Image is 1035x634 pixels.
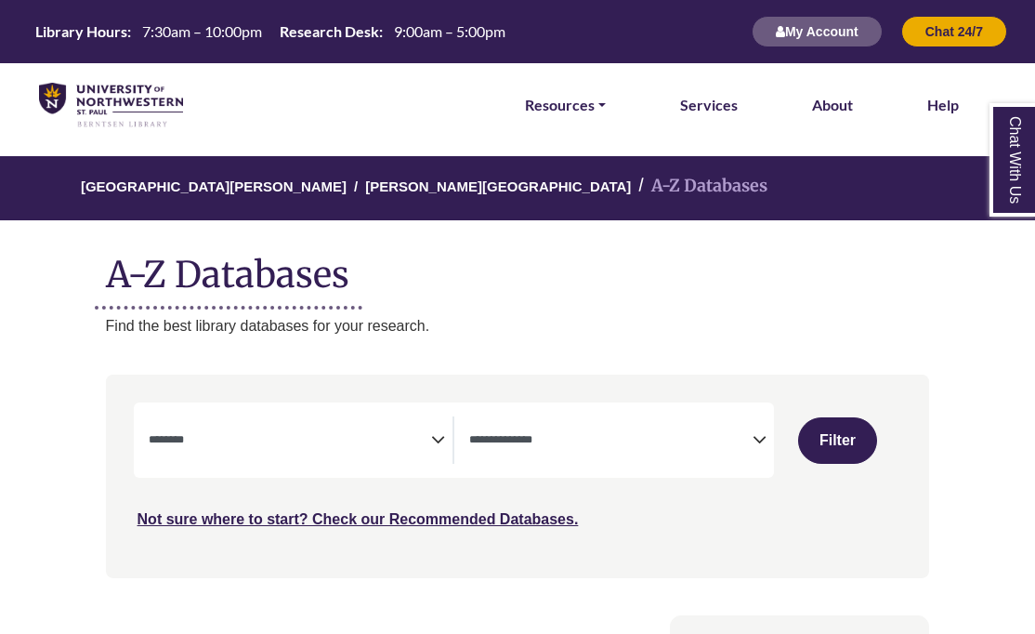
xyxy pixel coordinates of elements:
a: [GEOGRAPHIC_DATA][PERSON_NAME] [81,176,347,194]
nav: breadcrumb [106,156,930,220]
a: Not sure where to start? Check our Recommended Databases. [138,511,579,527]
a: Hours Today [28,21,513,43]
h1: A-Z Databases [106,239,930,296]
button: Chat 24/7 [901,16,1007,47]
textarea: Filter [469,434,753,449]
span: 7:30am – 10:00pm [142,22,262,40]
a: About [812,93,853,117]
a: Help [927,93,959,117]
th: Research Desk: [272,21,384,41]
li: A-Z Databases [631,173,767,200]
button: My Account [752,16,883,47]
p: Find the best library databases for your research. [106,314,930,338]
table: Hours Today [28,21,513,39]
a: Chat 24/7 [901,23,1007,39]
img: library_home [39,83,183,128]
a: My Account [752,23,883,39]
textarea: Filter [149,434,432,449]
nav: Search filters [106,375,930,577]
th: Library Hours: [28,21,132,41]
a: [PERSON_NAME][GEOGRAPHIC_DATA] [365,176,631,194]
span: 9:00am – 5:00pm [394,22,505,40]
a: Resources [525,93,606,117]
a: Services [680,93,738,117]
button: Submit for Search Results [798,417,877,464]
